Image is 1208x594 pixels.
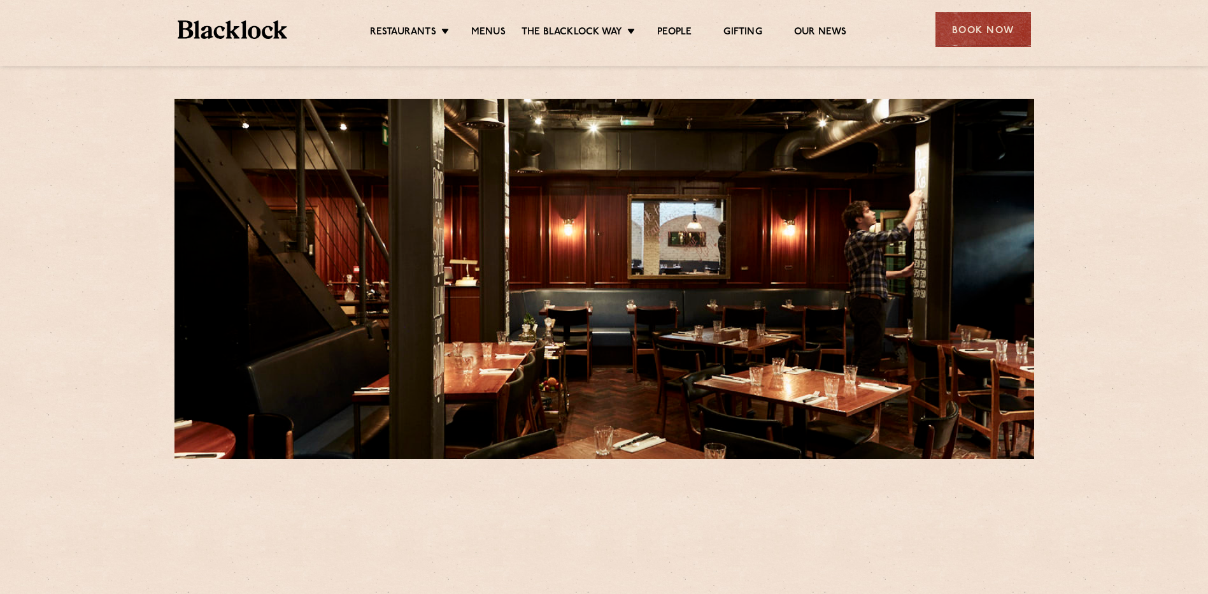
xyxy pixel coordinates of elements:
[471,26,506,40] a: Menus
[370,26,436,40] a: Restaurants
[723,26,762,40] a: Gifting
[794,26,847,40] a: Our News
[522,26,622,40] a: The Blacklock Way
[935,12,1031,47] div: Book Now
[657,26,692,40] a: People
[178,20,288,39] img: BL_Textured_Logo-footer-cropped.svg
